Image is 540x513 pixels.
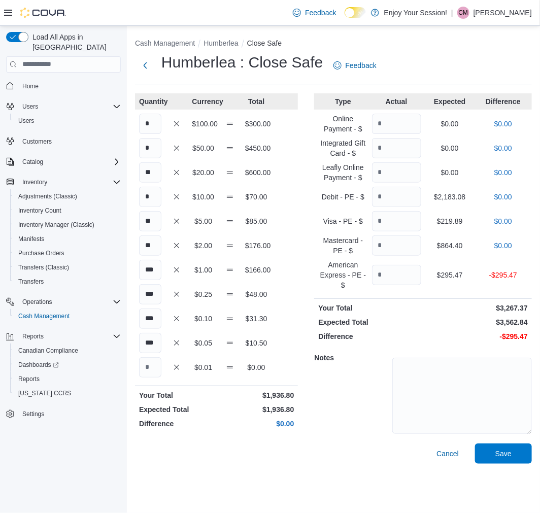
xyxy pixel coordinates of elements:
[479,241,528,251] p: $0.00
[425,241,475,251] p: $864.40
[10,260,125,275] button: Transfers (Classic)
[372,114,421,134] input: Quantity
[372,138,421,158] input: Quantity
[22,410,44,418] span: Settings
[318,235,367,256] p: Mastercard - PE - $
[314,348,390,368] h5: Notes
[318,317,421,327] p: Expected Total
[192,314,214,324] p: $0.10
[10,189,125,203] button: Adjustments (Classic)
[18,312,70,320] span: Cash Management
[18,263,69,271] span: Transfers (Classic)
[192,143,214,153] p: $50.00
[135,55,155,76] button: Next
[10,218,125,232] button: Inventory Manager (Classic)
[18,117,34,125] span: Users
[372,265,421,285] input: Quantity
[14,261,73,273] a: Transfers (Classic)
[372,211,421,231] input: Quantity
[139,419,215,429] p: Difference
[219,390,294,400] p: $1,936.80
[245,241,267,251] p: $176.00
[14,247,69,259] a: Purchase Orders
[457,7,469,19] div: Carolina Manci Calderon
[14,247,121,259] span: Purchase Orders
[14,115,38,127] a: Users
[139,260,161,280] input: Quantity
[14,310,121,322] span: Cash Management
[372,162,421,183] input: Quantity
[247,39,282,47] button: Close Safe
[479,192,528,202] p: $0.00
[22,82,39,90] span: Home
[432,443,463,464] button: Cancel
[18,135,121,148] span: Customers
[10,372,125,386] button: Reports
[22,332,44,340] span: Reports
[139,390,215,400] p: Your Total
[425,303,528,313] p: $3,267.37
[2,99,125,114] button: Users
[14,345,82,357] a: Canadian Compliance
[135,39,195,47] button: Cash Management
[346,60,377,71] span: Feedback
[18,330,48,343] button: Reports
[14,387,121,399] span: Washington CCRS
[425,119,475,129] p: $0.00
[425,317,528,327] p: $3,562.84
[139,211,161,231] input: Quantity
[18,407,121,420] span: Settings
[18,192,77,200] span: Adjustments (Classic)
[18,235,44,243] span: Manifests
[245,96,267,107] p: Total
[135,38,532,50] nav: An example of EuiBreadcrumbs
[425,216,475,226] p: $219.89
[18,347,78,355] span: Canadian Compliance
[22,298,52,306] span: Operations
[318,260,367,290] p: American Express - PE - $
[318,331,421,341] p: Difference
[14,387,75,399] a: [US_STATE] CCRS
[14,204,65,217] a: Inventory Count
[329,55,381,76] a: Feedback
[14,373,121,385] span: Reports
[345,7,366,18] input: Dark Mode
[384,7,448,19] p: Enjoy Your Session!
[318,162,367,183] p: Leafly Online Payment - $
[451,7,453,19] p: |
[425,96,475,107] p: Expected
[14,359,121,371] span: Dashboards
[139,333,161,353] input: Quantity
[245,216,267,226] p: $85.00
[139,114,161,134] input: Quantity
[436,449,459,459] span: Cancel
[289,3,340,23] a: Feedback
[372,187,421,207] input: Quantity
[139,138,161,158] input: Quantity
[14,190,81,202] a: Adjustments (Classic)
[10,344,125,358] button: Canadian Compliance
[14,190,121,202] span: Adjustments (Classic)
[425,167,475,178] p: $0.00
[192,119,214,129] p: $100.00
[10,114,125,128] button: Users
[318,138,367,158] p: Integrated Gift Card - $
[18,156,47,168] button: Catalog
[479,143,528,153] p: $0.00
[14,261,121,273] span: Transfers (Classic)
[495,449,512,459] span: Save
[18,375,40,383] span: Reports
[18,207,61,215] span: Inventory Count
[14,373,44,385] a: Reports
[2,155,125,169] button: Catalog
[372,235,421,256] input: Quantity
[479,96,528,107] p: Difference
[18,330,121,343] span: Reports
[219,419,294,429] p: $0.00
[425,331,528,341] p: -$295.47
[245,314,267,324] p: $31.30
[479,167,528,178] p: $0.00
[10,358,125,372] a: Dashboards
[139,96,161,107] p: Quantity
[318,96,367,107] p: Type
